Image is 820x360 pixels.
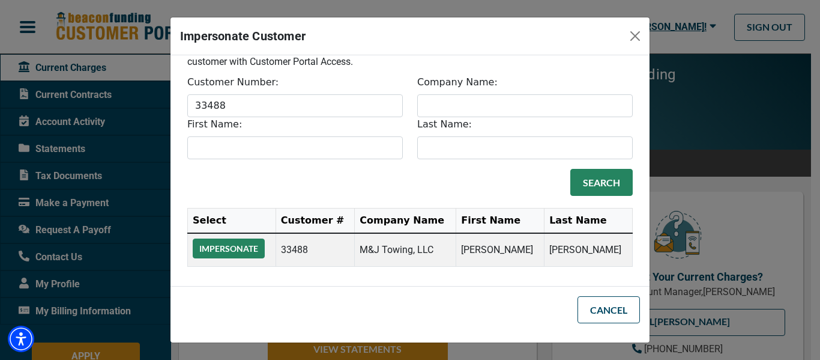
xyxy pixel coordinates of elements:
[281,243,349,257] p: 33488
[461,243,539,257] p: [PERSON_NAME]
[276,209,354,234] th: Customer #
[360,243,451,257] p: M&J Towing, LLC
[549,243,627,257] p: [PERSON_NAME]
[577,296,640,323] button: Cancel
[417,117,472,132] label: Last Name:
[456,209,544,234] th: First Name
[8,326,34,352] div: Accessibility Menu
[180,27,306,45] h5: Impersonate Customer
[188,209,276,234] th: Select
[187,117,242,132] label: First Name:
[417,75,498,90] label: Company Name:
[626,26,645,46] button: Close
[544,209,633,234] th: Last Name
[187,75,279,90] label: Customer Number:
[193,239,265,258] button: Impersonate
[570,169,633,196] button: Search
[355,209,456,234] th: Company Name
